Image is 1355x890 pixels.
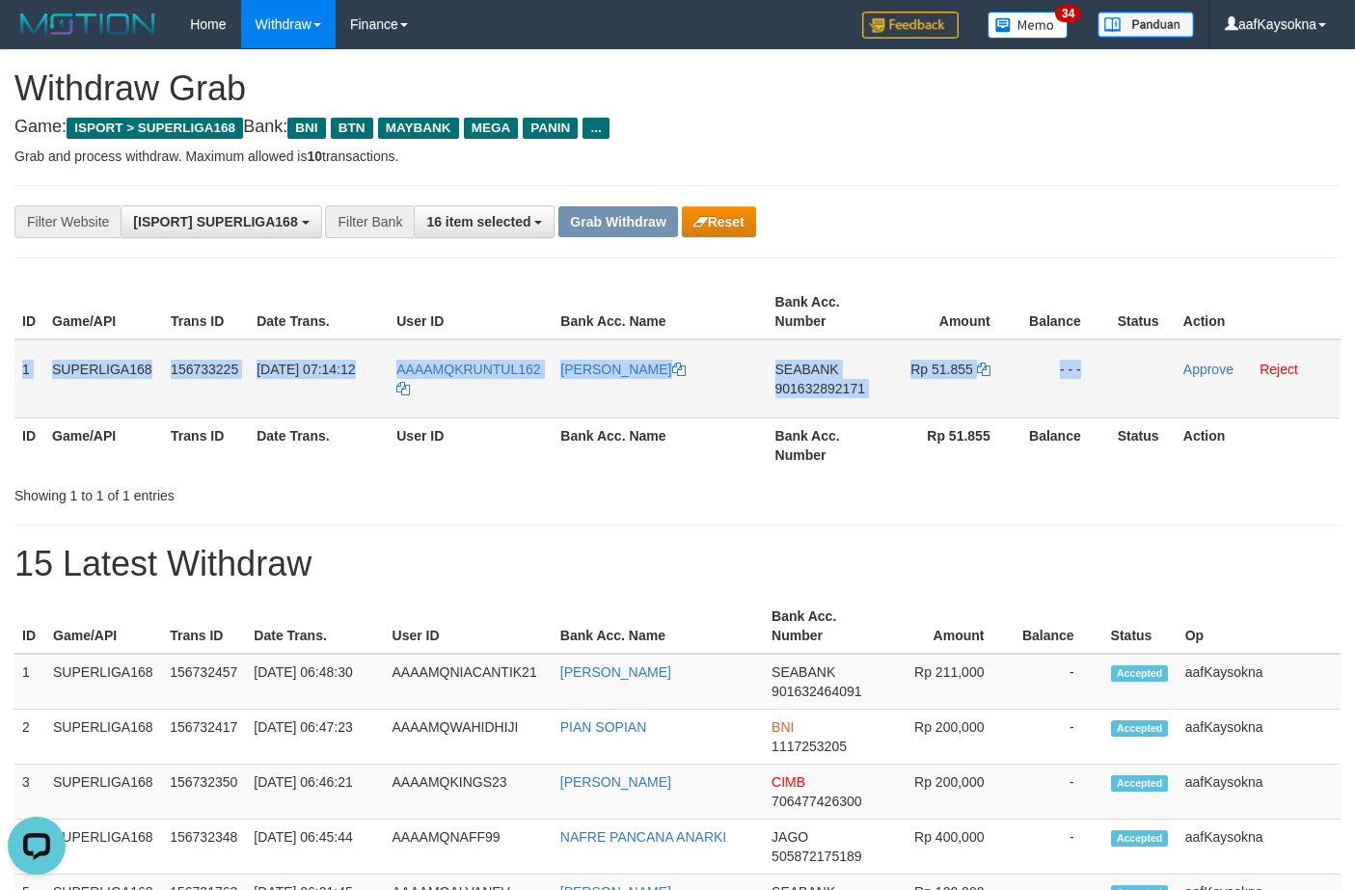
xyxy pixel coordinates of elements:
span: Accepted [1111,665,1169,682]
span: Copy 901632892171 to clipboard [775,381,865,396]
a: AAAAMQKRUNTUL162 [396,362,540,396]
th: Game/API [45,599,162,654]
th: Game/API [44,284,163,339]
span: SEABANK [772,664,835,680]
th: Action [1176,418,1341,472]
th: Amount [882,284,1019,339]
th: Trans ID [163,418,249,472]
th: Op [1178,599,1341,654]
th: Game/API [44,418,163,472]
a: [PERSON_NAME] [560,774,671,790]
th: Date Trans. [249,284,389,339]
span: SEABANK [775,362,839,377]
img: Button%20Memo.svg [988,12,1069,39]
span: Accepted [1111,830,1169,847]
span: Rp 51.855 [910,362,973,377]
span: CIMB [772,774,805,790]
th: Status [1110,418,1176,472]
td: [DATE] 06:47:23 [246,710,384,765]
span: MEGA [464,118,519,139]
th: Balance [1013,599,1102,654]
span: AAAAMQKRUNTUL162 [396,362,540,377]
td: [DATE] 06:46:21 [246,765,384,820]
td: SUPERLIGA168 [45,820,162,875]
p: Grab and process withdraw. Maximum allowed is transactions. [14,147,1341,166]
td: aafKaysokna [1178,820,1341,875]
span: ... [583,118,609,139]
td: - - - [1019,339,1110,418]
span: 34 [1055,5,1081,22]
img: MOTION_logo.png [14,10,161,39]
th: Status [1110,284,1176,339]
a: Reject [1260,362,1298,377]
td: - [1013,654,1102,710]
th: User ID [385,599,553,654]
th: ID [14,284,44,339]
span: [ISPORT] SUPERLIGA168 [133,214,297,229]
span: BTN [331,118,373,139]
span: MAYBANK [378,118,459,139]
th: ID [14,599,45,654]
td: - [1013,820,1102,875]
th: Bank Acc. Name [553,418,767,472]
div: Showing 1 to 1 of 1 entries [14,478,550,505]
td: - [1013,710,1102,765]
td: Rp 200,000 [878,710,1013,765]
td: 156732348 [162,820,246,875]
div: Filter Bank [325,205,414,238]
th: Balance [1019,418,1110,472]
td: aafKaysokna [1178,654,1341,710]
th: Bank Acc. Name [553,284,767,339]
span: JAGO [772,829,808,845]
th: Date Trans. [246,599,384,654]
td: 1 [14,339,44,418]
td: AAAAMQKINGS23 [385,765,553,820]
th: Bank Acc. Number [768,284,882,339]
td: [DATE] 06:48:30 [246,654,384,710]
span: ISPORT > SUPERLIGA168 [67,118,243,139]
td: - [1013,765,1102,820]
th: Bank Acc. Number [764,599,878,654]
span: Copy 706477426300 to clipboard [772,794,861,809]
a: [PERSON_NAME] [560,362,685,377]
td: aafKaysokna [1178,765,1341,820]
th: Bank Acc. Name [553,599,764,654]
h1: 15 Latest Withdraw [14,545,1341,583]
td: 156732457 [162,654,246,710]
button: 16 item selected [414,205,555,238]
button: [ISPORT] SUPERLIGA168 [121,205,321,238]
th: User ID [389,284,553,339]
span: [DATE] 07:14:12 [257,362,355,377]
th: Date Trans. [249,418,389,472]
th: Trans ID [163,284,249,339]
button: Open LiveChat chat widget [8,8,66,66]
td: SUPERLIGA168 [45,765,162,820]
td: 156732350 [162,765,246,820]
a: NAFRE PANCANA ANARKI [560,829,726,845]
span: Accepted [1111,775,1169,792]
td: SUPERLIGA168 [45,654,162,710]
img: Feedback.jpg [862,12,959,39]
span: 156733225 [171,362,238,377]
span: 16 item selected [426,214,530,229]
strong: 10 [307,148,322,164]
span: BNI [287,118,325,139]
th: Balance [1019,284,1110,339]
td: AAAAMQWAHIDHIJI [385,710,553,765]
td: Rp 400,000 [878,820,1013,875]
span: Copy 1117253205 to clipboard [772,739,847,754]
th: Rp 51.855 [882,418,1019,472]
h4: Game: Bank: [14,118,1341,137]
a: Copy 51855 to clipboard [977,362,990,377]
th: Bank Acc. Number [768,418,882,472]
span: Copy 901632464091 to clipboard [772,684,861,699]
span: BNI [772,719,794,735]
button: Reset [682,206,756,237]
button: Grab Withdraw [558,206,677,237]
a: [PERSON_NAME] [560,664,671,680]
h1: Withdraw Grab [14,69,1341,108]
span: Accepted [1111,720,1169,737]
td: 1 [14,654,45,710]
span: PANIN [523,118,578,139]
th: ID [14,418,44,472]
